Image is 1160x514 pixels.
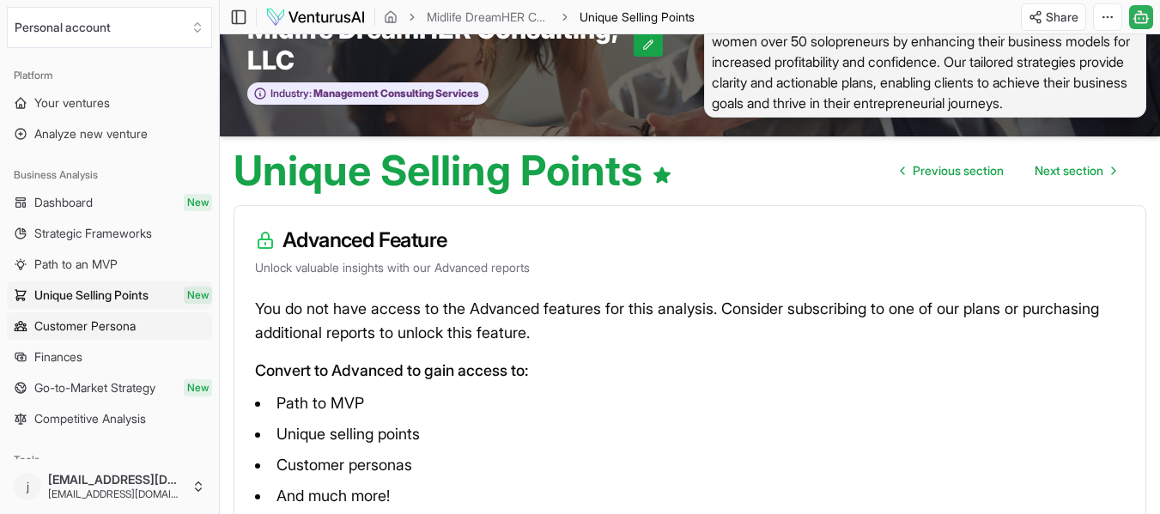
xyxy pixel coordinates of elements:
li: Unique selling points [255,420,1125,448]
span: Midlife DreamHER Consulting, LLC is dedicated to empowering women over 50 solopreneurs by enhanci... [704,6,1147,118]
nav: breadcrumb [384,9,695,26]
button: Share [1021,3,1086,31]
a: Unique Selling PointsNew [7,281,212,309]
span: Share [1046,9,1078,26]
span: Path to an MVP [34,256,118,273]
div: Tools [7,446,212,474]
span: Strategic Frameworks [34,225,152,242]
a: Path to an MVP [7,251,212,278]
span: Previous section [913,162,1004,179]
span: New [184,379,212,396]
a: Finances [7,343,212,371]
span: Next section [1035,162,1103,179]
span: Industry: [270,87,312,100]
img: logo [265,7,366,27]
span: New [184,194,212,211]
span: j [14,473,41,500]
button: Industry:Management Consulting Services [247,82,489,106]
span: [EMAIL_ADDRESS][DOMAIN_NAME] [48,472,185,487]
a: Customer Persona [7,312,212,340]
button: j[EMAIL_ADDRESS][DOMAIN_NAME][EMAIL_ADDRESS][DOMAIN_NAME] [7,466,212,507]
span: Unique Selling Points [580,9,695,26]
li: Customer personas [255,451,1125,479]
span: [EMAIL_ADDRESS][DOMAIN_NAME] [48,487,185,501]
span: Analyze new venture [34,125,148,142]
a: Go-to-Market StrategyNew [7,374,212,402]
span: Unique Selling Points [34,287,149,304]
li: And much more! [255,482,1125,510]
p: You do not have access to the Advanced features for this analysis. Consider subscribing to one of... [255,297,1125,345]
button: Select an organization [7,7,212,48]
a: Strategic Frameworks [7,220,212,247]
h1: Unique Selling Points [234,150,672,191]
span: Dashboard [34,194,93,211]
span: Midlife DreamHER Consulting, LLC [247,14,634,76]
div: Platform [7,62,212,89]
li: Path to MVP [255,390,1125,417]
a: Go to previous page [887,154,1017,188]
span: Management Consulting Services [312,87,479,100]
span: Go-to-Market Strategy [34,379,155,396]
a: Your ventures [7,89,212,117]
a: DashboardNew [7,189,212,216]
div: Business Analysis [7,161,212,189]
span: Unique Selling Points [580,9,695,24]
a: Analyze new venture [7,120,212,148]
p: Unlock valuable insights with our Advanced reports [255,259,1125,276]
p: Convert to Advanced to gain access to: [255,359,1125,383]
a: Go to next page [1021,154,1129,188]
span: Finances [34,348,82,366]
span: Your ventures [34,94,110,112]
span: New [184,287,212,304]
h3: Advanced Feature [255,227,1125,254]
a: Competitive Analysis [7,405,212,432]
span: Customer Persona [34,317,136,335]
a: Midlife DreamHER Consulting, LLC [427,9,550,26]
span: Competitive Analysis [34,410,146,427]
nav: pagination [887,154,1129,188]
